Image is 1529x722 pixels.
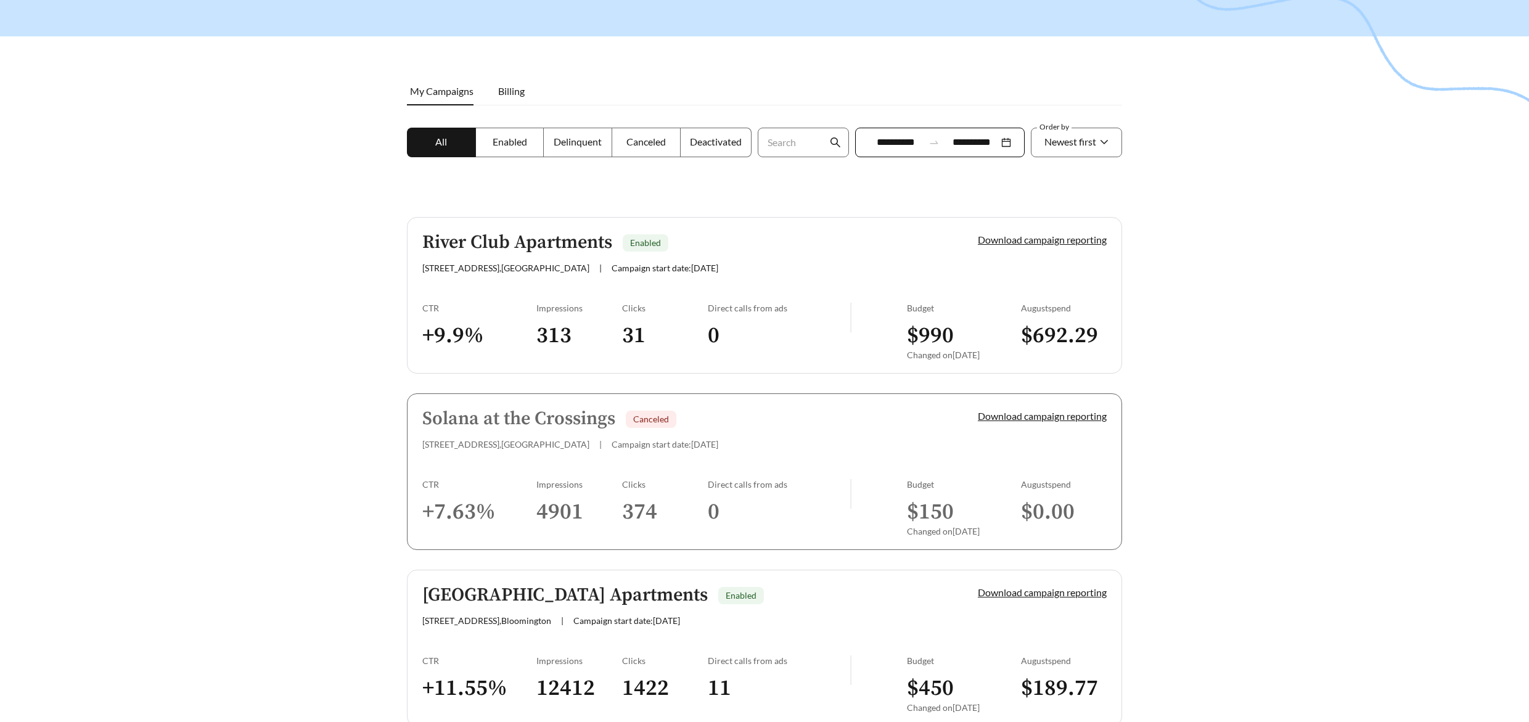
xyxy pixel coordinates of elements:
[907,303,1021,313] div: Budget
[978,234,1107,245] a: Download campaign reporting
[536,303,622,313] div: Impressions
[622,303,708,313] div: Clicks
[422,675,536,702] h3: + 11.55 %
[708,655,850,666] div: Direct calls from ads
[850,479,851,509] img: line
[1021,322,1107,350] h3: $ 692.29
[599,439,602,449] span: |
[422,322,536,350] h3: + 9.9 %
[622,322,708,350] h3: 31
[907,498,1021,526] h3: $ 150
[554,136,602,147] span: Delinquent
[1021,479,1107,490] div: August spend
[573,615,680,626] span: Campaign start date: [DATE]
[830,137,841,148] span: search
[422,303,536,313] div: CTR
[493,136,527,147] span: Enabled
[410,85,473,97] span: My Campaigns
[422,479,536,490] div: CTR
[907,526,1021,536] div: Changed on [DATE]
[907,702,1021,713] div: Changed on [DATE]
[907,479,1021,490] div: Budget
[850,655,851,685] img: line
[622,479,708,490] div: Clicks
[978,586,1107,598] a: Download campaign reporting
[978,410,1107,422] a: Download campaign reporting
[928,137,940,148] span: to
[622,675,708,702] h3: 1422
[536,498,622,526] h3: 4901
[928,137,940,148] span: swap-right
[726,590,756,601] span: Enabled
[708,498,850,526] h3: 0
[422,498,536,526] h3: + 7.63 %
[536,675,622,702] h3: 12412
[599,263,602,273] span: |
[907,322,1021,350] h3: $ 990
[422,655,536,666] div: CTR
[1021,675,1107,702] h3: $ 189.77
[907,655,1021,666] div: Budget
[626,136,666,147] span: Canceled
[633,414,669,424] span: Canceled
[561,615,564,626] span: |
[1021,303,1107,313] div: August spend
[630,237,661,248] span: Enabled
[1021,655,1107,666] div: August spend
[422,585,708,605] h5: [GEOGRAPHIC_DATA] Apartments
[422,263,589,273] span: [STREET_ADDRESS] , [GEOGRAPHIC_DATA]
[708,675,850,702] h3: 11
[536,322,622,350] h3: 313
[850,303,851,332] img: line
[708,479,850,490] div: Direct calls from ads
[407,217,1122,374] a: River Club ApartmentsEnabled[STREET_ADDRESS],[GEOGRAPHIC_DATA]|Campaign start date:[DATE]Download...
[536,655,622,666] div: Impressions
[1021,498,1107,526] h3: $ 0.00
[690,136,742,147] span: Deactivated
[708,322,850,350] h3: 0
[612,439,718,449] span: Campaign start date: [DATE]
[612,263,718,273] span: Campaign start date: [DATE]
[435,136,447,147] span: All
[907,350,1021,360] div: Changed on [DATE]
[422,232,612,253] h5: River Club Apartments
[407,393,1122,550] a: Solana at the CrossingsCanceled[STREET_ADDRESS],[GEOGRAPHIC_DATA]|Campaign start date:[DATE]Downl...
[708,303,850,313] div: Direct calls from ads
[498,85,525,97] span: Billing
[622,498,708,526] h3: 374
[422,409,615,429] h5: Solana at the Crossings
[536,479,622,490] div: Impressions
[422,439,589,449] span: [STREET_ADDRESS] , [GEOGRAPHIC_DATA]
[907,675,1021,702] h3: $ 450
[1044,136,1096,147] span: Newest first
[422,615,551,626] span: [STREET_ADDRESS] , Bloomington
[622,655,708,666] div: Clicks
